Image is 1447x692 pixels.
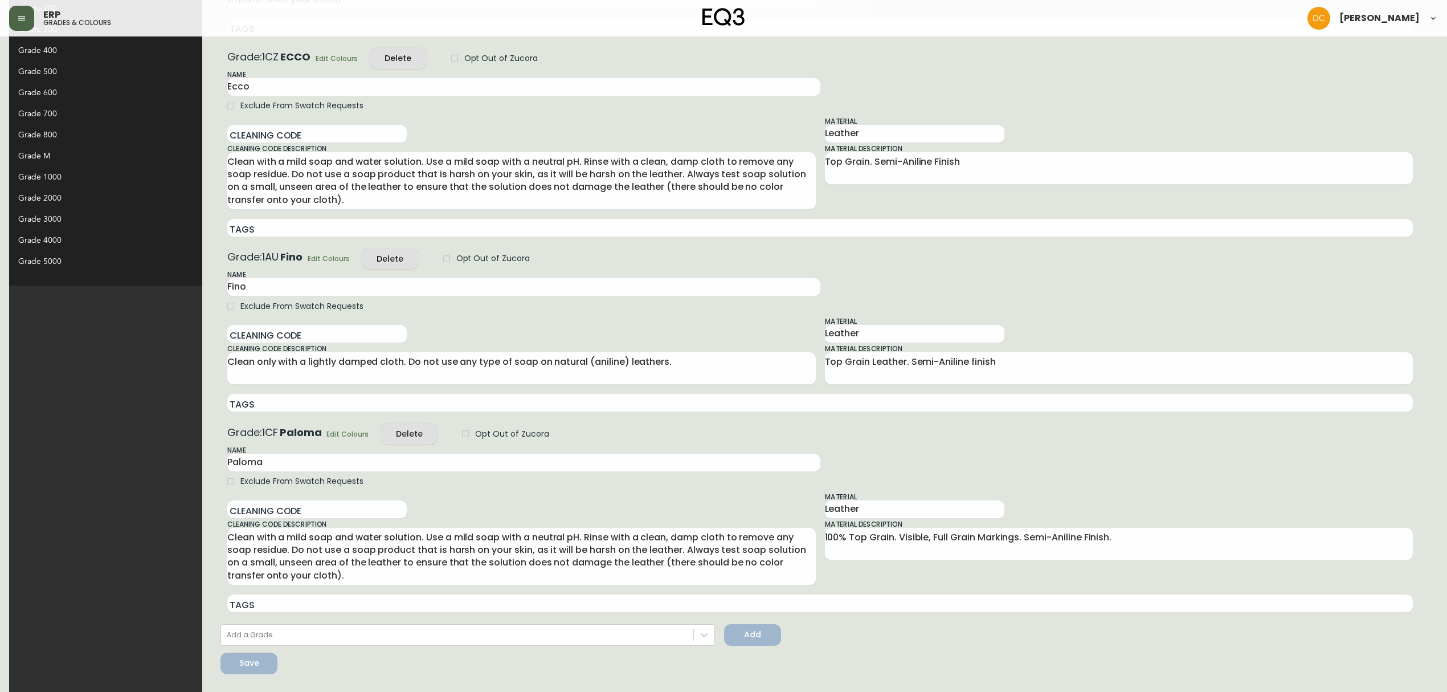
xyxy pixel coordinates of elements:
[1307,7,1330,30] img: 7eb451d6983258353faa3212700b340b
[313,51,361,65] button: Edit Colours
[43,19,111,26] h5: grades & colours
[18,66,175,78] div: Grade 500
[825,531,1413,556] textarea: 100% Top Grain. Visible, Full Grain Markings. Semi-Aniline Finish.
[227,531,816,581] textarea: Clean with a mild soap and water solution. Use a mild soap with a neutral pH. Rinse with a clean,...
[227,356,816,381] textarea: Clean only with a lightly damped cloth. Do not use any type of soap on natural (aniline) leathers.
[240,100,363,112] span: Exclude From Swatch Requests
[475,428,549,440] span: Opt Out of Zucora
[240,475,363,487] span: Exclude From Swatch Requests
[396,427,423,441] div: Delete
[702,8,745,26] img: logo
[362,249,419,270] button: Delete
[1339,14,1420,23] span: [PERSON_NAME]
[377,252,403,266] div: Delete
[43,10,60,19] span: ERP
[9,124,202,145] div: Grade 800
[18,192,175,204] div: Grade 2000
[280,250,303,264] b: Fino
[316,52,358,64] span: Edit Colours
[308,253,350,264] span: Edit Colours
[18,87,175,99] div: Grade 600
[385,51,411,66] div: Delete
[9,188,202,209] div: Grade 2000
[280,425,322,439] b: Paloma
[324,427,371,441] button: Edit Colours
[227,425,278,439] span: Grade: 1CF
[305,252,353,266] button: Edit Colours
[227,50,279,64] span: Grade: 1CZ
[18,150,175,162] div: Grade M
[825,356,1413,381] textarea: Top Grain Leather. Semi-Aniline finish
[9,61,202,82] div: Grade 500
[227,630,272,640] div: Add a Grade
[18,213,175,225] div: Grade 3000
[18,44,175,56] div: Grade 400
[9,82,202,103] div: Grade 600
[9,145,202,166] div: Grade M
[9,40,202,61] div: Grade 400
[280,50,310,64] b: ECCO
[240,300,363,312] span: Exclude From Swatch Requests
[9,230,202,251] div: Grade 4000
[18,171,175,183] div: Grade 1000
[456,253,530,264] span: Opt Out of Zucora
[18,234,175,246] div: Grade 4000
[9,166,202,188] div: Grade 1000
[9,209,202,230] div: Grade 3000
[464,52,538,64] span: Opt Out of Zucora
[227,250,279,264] span: Grade: 1AU
[381,424,438,445] button: Delete
[18,129,175,141] div: Grade 800
[825,156,1413,181] textarea: Top Grain. Semi-Aniline Finish
[9,103,202,124] div: Grade 700
[18,108,175,120] div: Grade 700
[326,428,369,440] span: Edit Colours
[370,48,427,69] button: Delete
[227,156,816,206] textarea: Clean with a mild soap and water solution. Use a mild soap with a neutral pH. Rinse with a clean,...
[18,255,175,267] div: Grade 5000
[9,251,202,272] div: Grade 5000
